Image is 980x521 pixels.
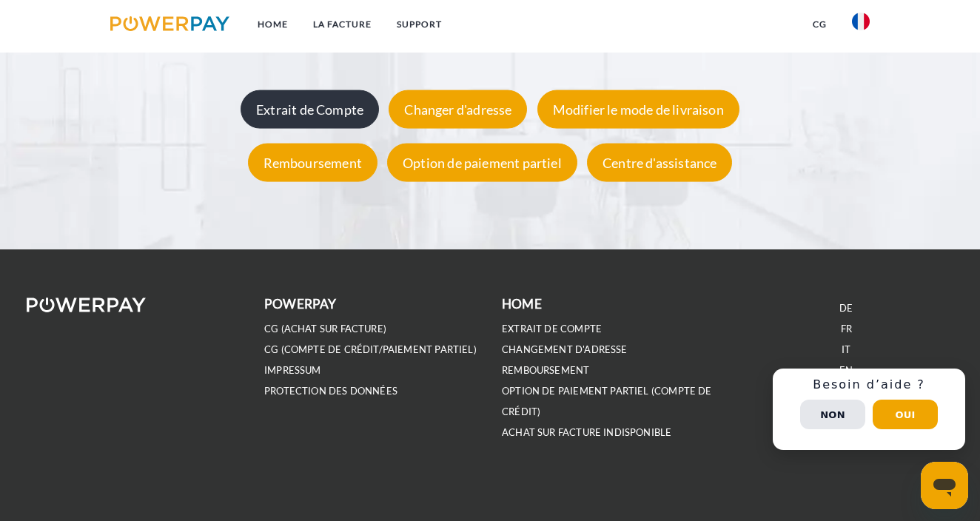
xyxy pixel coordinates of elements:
h3: Besoin d’aide ? [782,377,956,392]
a: CG (Compte de crédit/paiement partiel) [264,343,477,356]
a: Changement d'adresse [502,343,628,356]
button: Non [800,400,865,429]
img: fr [852,13,870,30]
a: REMBOURSEMENT [502,364,589,377]
div: Option de paiement partiel [387,143,577,181]
a: LA FACTURE [301,11,384,38]
a: EN [839,364,853,377]
div: Centre d'assistance [587,143,732,181]
b: POWERPAY [264,296,336,312]
a: ACHAT SUR FACTURE INDISPONIBLE [502,426,671,439]
button: Oui [873,400,938,429]
div: Modifier le mode de livraison [537,90,739,128]
b: Home [502,296,542,312]
a: OPTION DE PAIEMENT PARTIEL (Compte de crédit) [502,385,712,418]
a: DE [839,302,853,315]
img: logo-powerpay.svg [110,16,229,31]
div: Schnellhilfe [773,369,965,450]
a: Remboursement [244,154,381,170]
a: Support [384,11,454,38]
a: CG [800,11,839,38]
a: FR [841,323,852,335]
a: Home [245,11,301,38]
a: PROTECTION DES DONNÉES [264,385,397,397]
a: Modifier le mode de livraison [534,101,743,117]
iframe: Bouton de lancement de la fenêtre de messagerie [921,462,968,509]
a: CG (achat sur facture) [264,323,386,335]
div: Extrait de Compte [241,90,379,128]
a: Option de paiement partiel [383,154,581,170]
a: Changer d'adresse [385,101,531,117]
div: Changer d'adresse [389,90,527,128]
a: IT [842,343,850,356]
img: logo-powerpay-white.svg [27,298,146,312]
div: Remboursement [248,143,377,181]
a: Centre d'assistance [583,154,736,170]
a: IMPRESSUM [264,364,321,377]
a: Extrait de Compte [237,101,383,117]
a: EXTRAIT DE COMPTE [502,323,602,335]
